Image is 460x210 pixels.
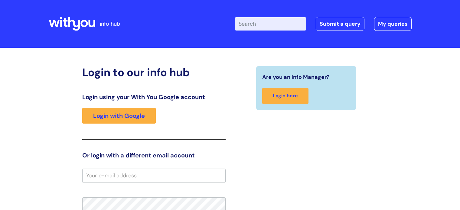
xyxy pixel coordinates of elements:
[82,93,226,101] h3: Login using your With You Google account
[100,19,120,29] p: info hub
[374,17,412,31] a: My queries
[262,88,308,104] a: Login here
[82,108,156,124] a: Login with Google
[316,17,364,31] a: Submit a query
[262,72,330,82] span: Are you an Info Manager?
[235,17,306,31] input: Search
[82,152,226,159] h3: Or login with a different email account
[82,66,226,79] h2: Login to our info hub
[82,169,226,183] input: Your e-mail address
